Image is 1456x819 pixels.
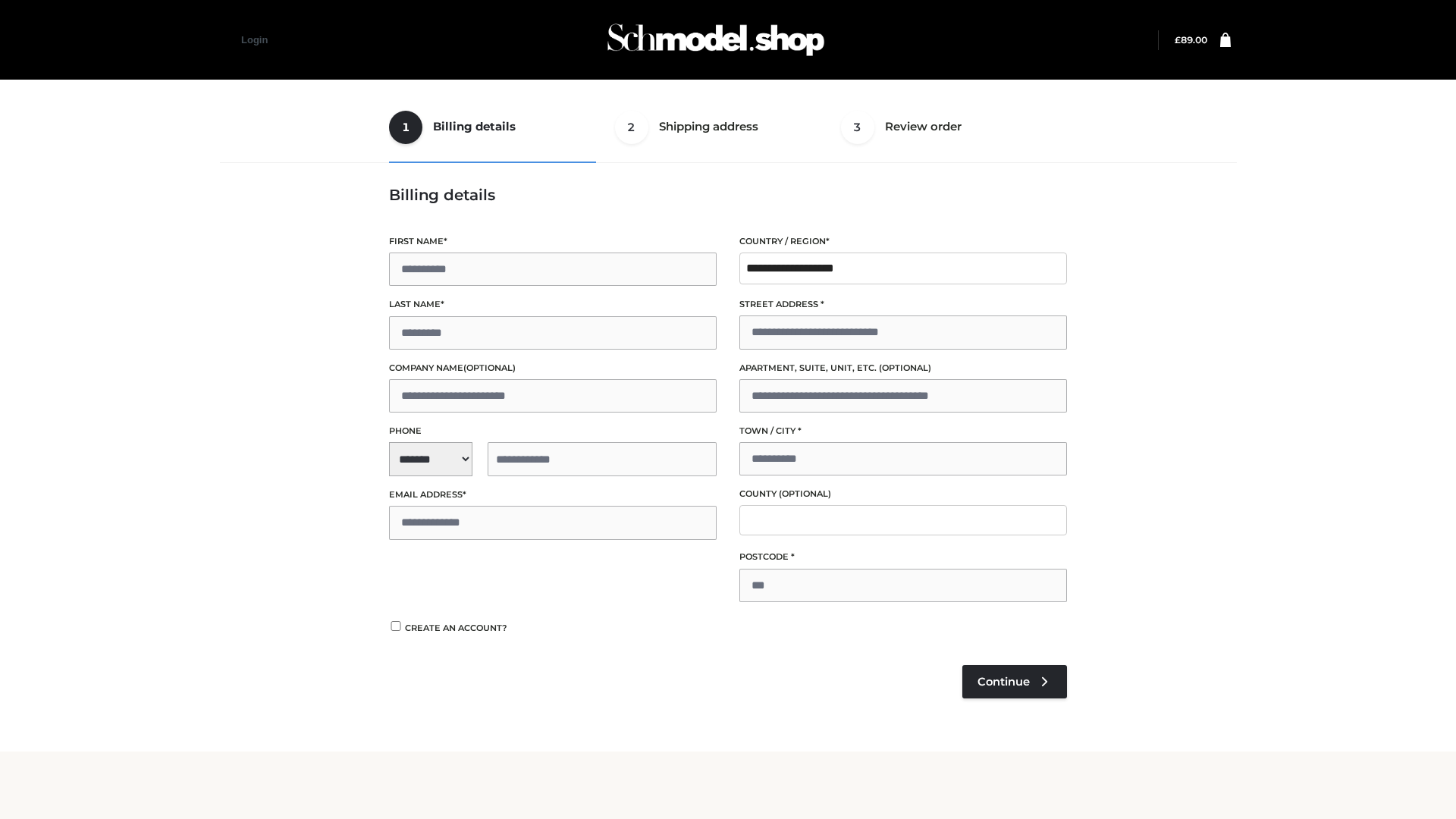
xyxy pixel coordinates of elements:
[405,623,507,633] span: Create an account?
[389,488,717,502] label: Email address
[389,424,717,438] label: Phone
[241,34,268,45] a: Login
[389,297,717,312] label: Last name
[389,186,1067,204] h3: Billing details
[739,361,1067,375] label: Apartment, suite, unit, etc.
[739,234,1067,249] label: Country / Region
[463,362,516,373] span: (optional)
[1175,34,1207,45] a: £89.00
[779,488,831,499] span: (optional)
[1175,34,1181,45] span: £
[977,675,1030,689] span: Continue
[962,665,1067,698] a: Continue
[739,550,1067,564] label: Postcode
[389,234,717,249] label: First name
[602,10,830,70] img: Schmodel Admin 964
[389,621,403,631] input: Create an account?
[879,362,931,373] span: (optional)
[739,424,1067,438] label: Town / City
[739,297,1067,312] label: Street address
[1175,34,1207,45] bdi: 89.00
[739,487,1067,501] label: County
[389,361,717,375] label: Company name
